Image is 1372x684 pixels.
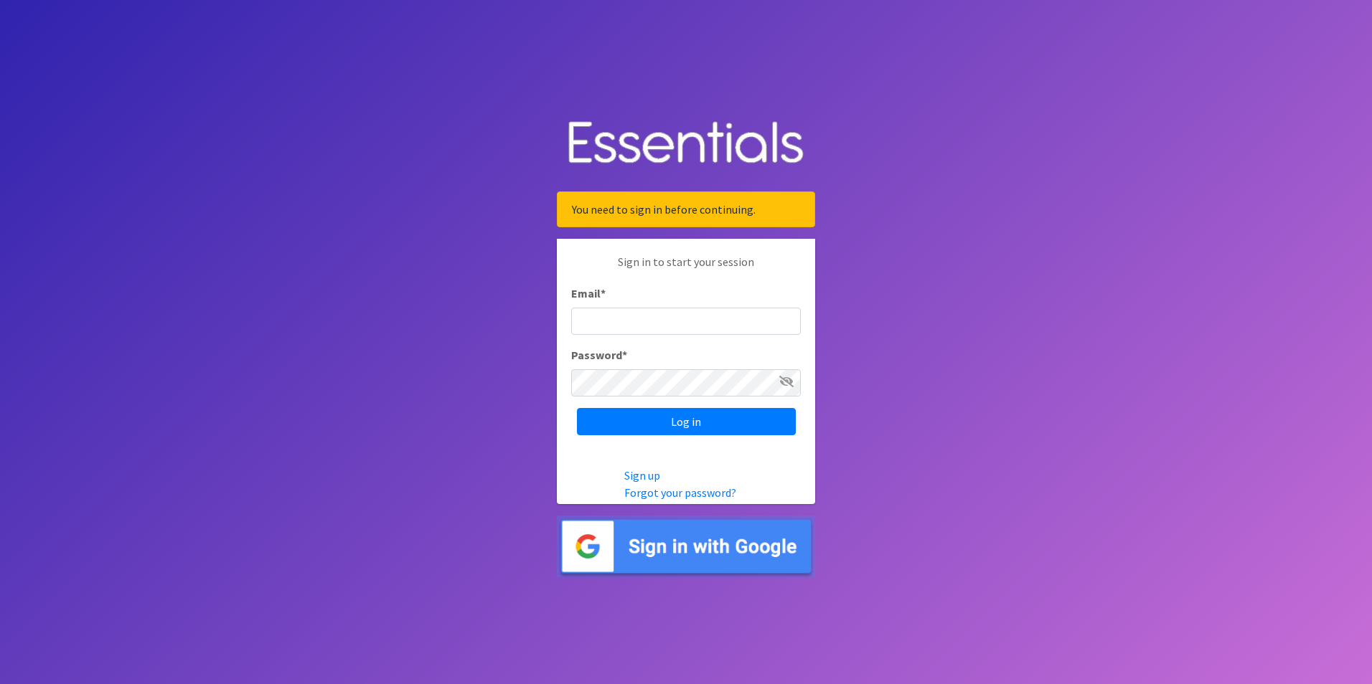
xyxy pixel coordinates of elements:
[622,348,627,362] abbr: required
[557,191,815,227] div: You need to sign in before continuing.
[601,286,606,300] abbr: required
[557,107,815,181] img: Human Essentials
[557,516,815,578] img: Sign in with Google
[577,408,796,435] input: Log in
[624,485,736,500] a: Forgot your password?
[571,253,801,285] p: Sign in to start your session
[624,468,660,483] a: Sign up
[571,285,606,302] label: Email
[571,346,627,364] label: Password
